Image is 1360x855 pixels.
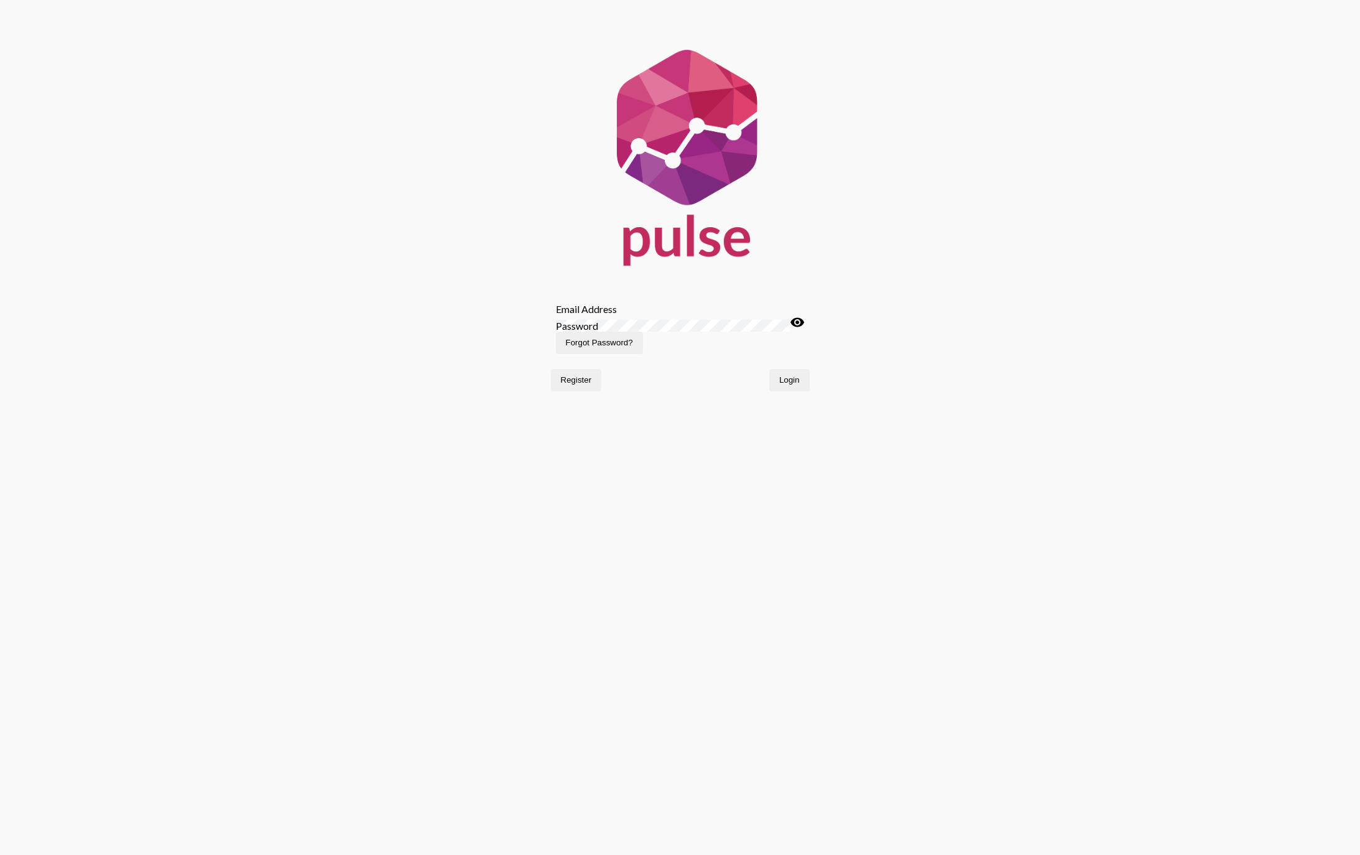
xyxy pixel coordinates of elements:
span: Forgot Password? [566,338,633,347]
span: Register [561,375,592,385]
button: Login [769,369,810,391]
span: Login [779,375,800,385]
button: Forgot Password? [556,332,643,354]
mat-icon: visibility [790,315,805,330]
button: Register [551,369,602,391]
img: Pulse For Good Logo [546,43,815,278]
